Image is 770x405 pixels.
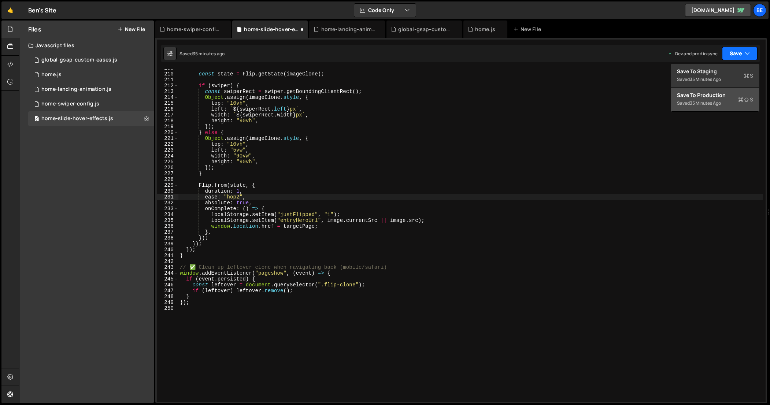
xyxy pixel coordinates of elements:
[157,182,178,188] div: 229
[157,188,178,194] div: 230
[157,200,178,206] div: 232
[157,71,178,77] div: 210
[28,67,154,82] div: 11910/28508.js
[753,4,766,17] a: Be
[475,26,495,33] div: home.js
[671,64,759,88] button: Save to StagingS Saved35 minutes ago
[157,135,178,141] div: 221
[157,282,178,288] div: 246
[157,235,178,241] div: 238
[41,101,99,107] div: home-swiper-config.js
[677,75,753,84] div: Saved
[28,82,154,97] div: 11910/28512.js
[157,305,178,311] div: 250
[157,94,178,100] div: 214
[157,165,178,171] div: 226
[157,89,178,94] div: 213
[244,26,299,33] div: home-slide-hover-effects.js
[157,141,178,147] div: 222
[28,25,41,33] h2: Files
[157,212,178,218] div: 234
[157,130,178,135] div: 220
[157,124,178,130] div: 219
[157,147,178,153] div: 223
[722,47,758,60] button: Save
[744,72,753,79] span: S
[1,1,19,19] a: 🤙
[157,229,178,235] div: 237
[157,247,178,253] div: 240
[157,77,178,83] div: 211
[193,51,225,57] div: 35 minutes ago
[157,153,178,159] div: 224
[157,118,178,124] div: 218
[157,264,178,270] div: 243
[157,159,178,165] div: 225
[668,51,718,57] div: Dev and prod in sync
[28,53,154,67] div: 11910/28433.js
[690,76,721,82] div: 35 minutes ago
[28,6,57,15] div: Ben's Site
[685,4,751,17] a: [DOMAIN_NAME]
[157,171,178,177] div: 227
[677,99,753,108] div: Saved
[28,111,154,126] div: 11910/28435.js
[677,68,753,75] div: Save to Staging
[321,26,376,33] div: home-landing-animation.js
[157,294,178,300] div: 248
[513,26,544,33] div: New File
[677,92,753,99] div: Save to Production
[157,106,178,112] div: 216
[28,97,154,111] div: 11910/28432.js
[157,218,178,223] div: 235
[157,288,178,294] div: 247
[179,51,225,57] div: Saved
[157,83,178,89] div: 212
[34,116,39,122] span: 0
[157,100,178,106] div: 215
[41,86,111,93] div: home-landing-animation.js
[167,26,222,33] div: home-swiper-config.js
[398,26,453,33] div: global-gsap-custom-eases.js
[157,177,178,182] div: 228
[690,100,721,106] div: 35 minutes ago
[157,276,178,282] div: 245
[41,115,113,122] div: home-slide-hover-effects.js
[41,57,117,63] div: global-gsap-custom-eases.js
[157,300,178,305] div: 249
[157,194,178,200] div: 231
[118,26,145,32] button: New File
[157,241,178,247] div: 239
[157,253,178,259] div: 241
[157,259,178,264] div: 242
[157,223,178,229] div: 236
[738,96,753,103] span: S
[354,4,416,17] button: Code Only
[41,71,62,78] div: home.js
[157,112,178,118] div: 217
[157,270,178,276] div: 244
[19,38,154,53] div: Javascript files
[157,206,178,212] div: 233
[671,88,759,112] button: Save to ProductionS Saved35 minutes ago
